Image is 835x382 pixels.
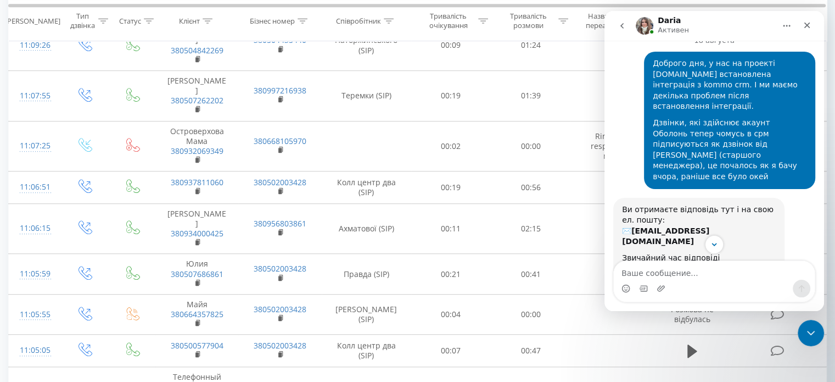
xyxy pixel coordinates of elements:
a: 380502003428 [254,340,306,351]
div: Бізнес номер [250,16,295,25]
td: Колл центр два (SIP) [322,171,411,203]
td: 00:41 [491,254,570,295]
td: 00:00 [491,294,570,335]
td: Паторжинського (SIP) [322,20,411,71]
td: Юлия [155,254,238,295]
td: 02:15 [491,203,570,254]
div: Тривалість розмови [501,12,556,30]
div: Співробітник [336,16,381,25]
a: 380934000425 [171,228,223,239]
iframe: Intercom live chat [604,11,824,311]
td: Теремки (SIP) [322,70,411,121]
div: Тип дзвінка [69,12,95,30]
td: 01:24 [491,20,570,71]
td: 00:21 [411,254,491,295]
td: 00:19 [411,171,491,203]
td: [PERSON_NAME] [155,203,238,254]
div: 11:07:55 [20,85,49,107]
a: 380500577904 [171,340,223,351]
td: Ахматової (SIP) [322,203,411,254]
div: [PERSON_NAME] [5,16,60,25]
div: 11:06:15 [20,218,49,239]
td: [PERSON_NAME] (SIP) [322,294,411,335]
a: 380502003428 [254,177,306,187]
td: Колл центр два (SIP) [322,335,411,367]
td: Правда (SIP) [322,254,411,295]
div: Назва схеми переадресації [581,12,638,30]
div: Тривалість очікування [421,12,476,30]
div: 11:05:05 [20,340,49,361]
a: 380932069349 [171,146,223,156]
a: 380997216938 [254,85,306,96]
div: 11:06:51 [20,176,49,198]
a: 380664357825 [171,309,223,319]
iframe: Intercom live chat [798,320,824,346]
div: Статус [119,16,141,25]
a: 380668105970 [254,136,306,146]
td: 00:56 [491,171,570,203]
td: 00:47 [491,335,570,367]
td: 00:19 [411,70,491,121]
td: [PERSON_NAME] [155,20,238,71]
a: 380502003428 [254,263,306,274]
div: 11:05:55 [20,304,49,325]
td: 01:39 [491,70,570,121]
a: 380956803861 [254,218,306,229]
td: [PERSON_NAME] [155,70,238,121]
td: 00:07 [411,335,491,367]
div: 11:05:59 [20,263,49,285]
a: 380937811060 [171,177,223,187]
td: 00:11 [411,203,491,254]
span: Ringostat responsible ma... [591,131,634,161]
div: 11:07:25 [20,135,49,157]
td: 00:00 [491,121,570,171]
td: 00:04 [411,294,491,335]
div: Клієнт [179,16,200,25]
a: 380502003428 [254,304,306,314]
span: Розмова не відбулась [671,304,714,324]
td: Островерхова Мама [155,121,238,171]
td: 00:09 [411,20,491,71]
td: 00:02 [411,121,491,171]
a: 380507686861 [171,269,223,279]
a: 380504842269 [171,45,223,56]
td: Майя [155,294,238,335]
a: 380507262202 [171,95,223,106]
div: 11:09:26 [20,35,49,56]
